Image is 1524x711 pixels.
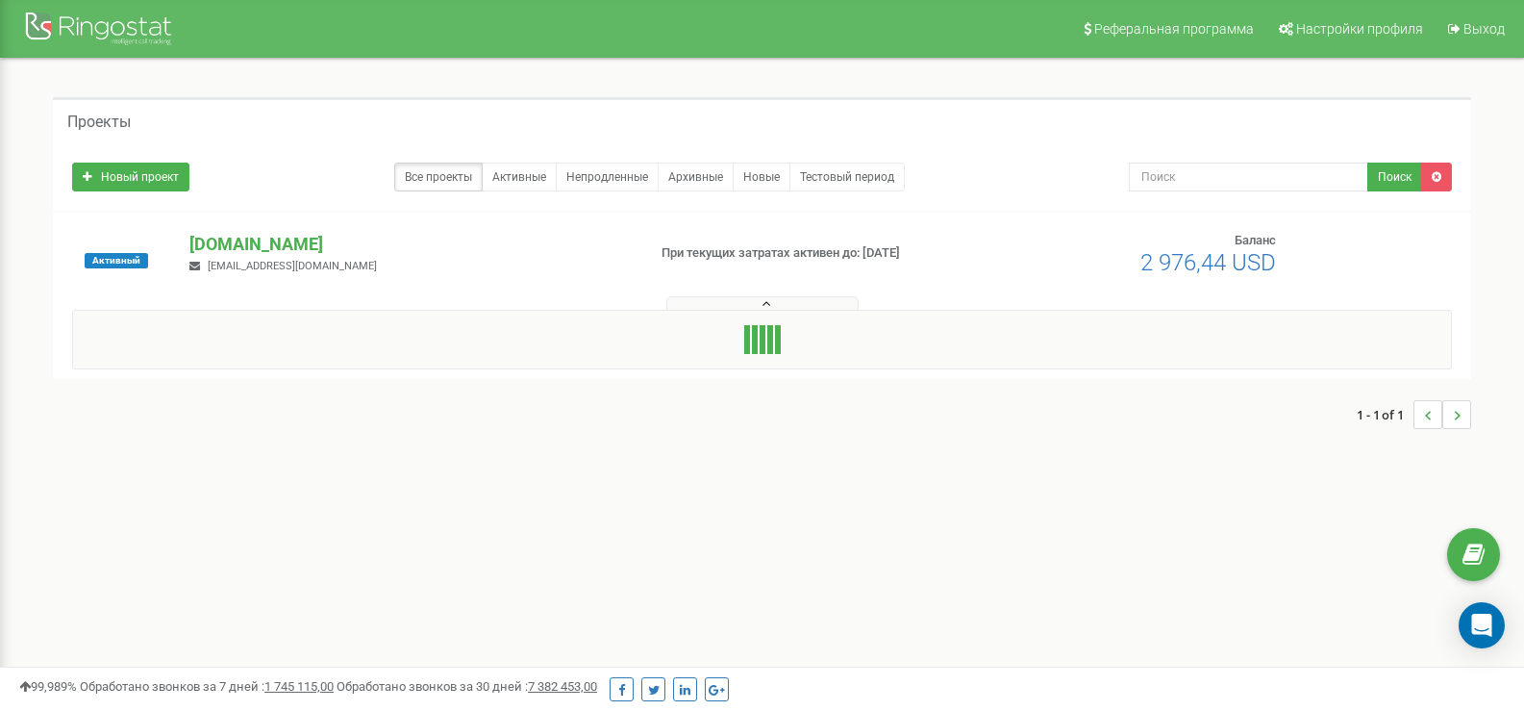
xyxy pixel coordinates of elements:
input: Поиск [1129,163,1368,191]
a: Все проекты [394,163,483,191]
span: Настройки профиля [1296,21,1423,37]
button: Поиск [1367,163,1422,191]
span: 2 976,44 USD [1140,249,1276,276]
u: 7 382 453,00 [528,679,597,694]
div: Open Intercom Messenger [1459,602,1505,648]
a: Непродленные [556,163,659,191]
h5: Проекты [67,114,131,131]
a: Активные [482,163,557,191]
span: 1 - 1 of 1 [1357,400,1413,429]
a: Новый проект [72,163,189,191]
span: [EMAIL_ADDRESS][DOMAIN_NAME] [208,260,377,272]
span: Обработано звонков за 7 дней : [80,679,334,694]
u: 1 745 115,00 [264,679,334,694]
span: Баланс [1235,233,1276,247]
a: Новые [733,163,790,191]
a: Тестовый период [789,163,905,191]
span: Активный [85,253,148,268]
span: Обработано звонков за 30 дней : [337,679,597,694]
span: Реферальная программа [1094,21,1254,37]
p: При текущих затратах активен до: [DATE] [662,244,985,263]
p: [DOMAIN_NAME] [189,232,630,257]
a: Архивные [658,163,734,191]
span: 99,989% [19,679,77,694]
span: Выход [1463,21,1505,37]
nav: ... [1357,381,1471,448]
